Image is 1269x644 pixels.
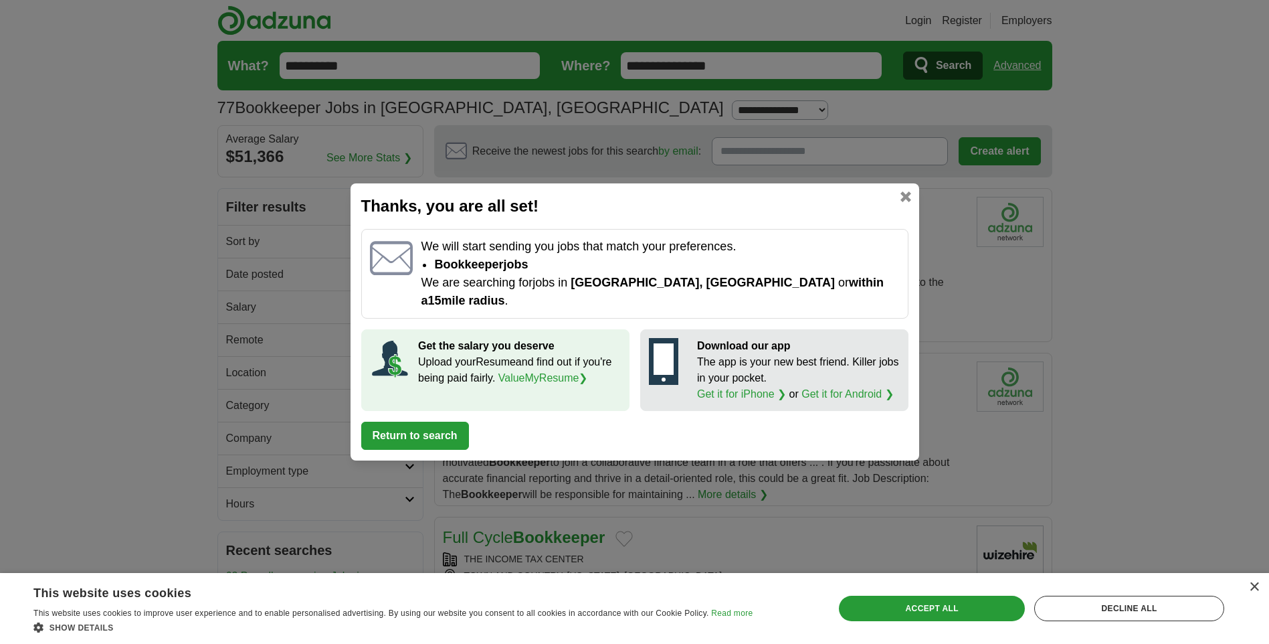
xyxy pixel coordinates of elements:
[711,609,753,618] a: Read more, opens a new window
[1034,596,1224,621] div: Decline all
[697,354,900,402] p: The app is your new best friend. Killer jobs in your pocket. or
[33,581,719,601] div: This website uses cookies
[421,274,899,310] p: We are searching for jobs in or .
[361,194,908,218] h2: Thanks, you are all set!
[498,372,588,384] a: ValueMyResume❯
[50,623,114,633] span: Show details
[418,338,621,354] p: Get the salary you deserve
[1249,582,1259,592] div: Close
[839,596,1025,621] div: Accept all
[434,256,899,274] li: Bookkeeper jobs
[801,388,894,400] a: Get it for Android ❯
[418,354,621,386] p: Upload your Resume and find out if you're being paid fairly.
[33,621,753,634] div: Show details
[697,338,900,354] p: Download our app
[361,422,469,450] button: Return to search
[421,238,899,256] p: We will start sending you jobs that match your preferences.
[697,388,786,400] a: Get it for iPhone ❯
[571,276,835,289] span: [GEOGRAPHIC_DATA], [GEOGRAPHIC_DATA]
[33,609,709,618] span: This website uses cookies to improve user experience and to enable personalised advertising. By u...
